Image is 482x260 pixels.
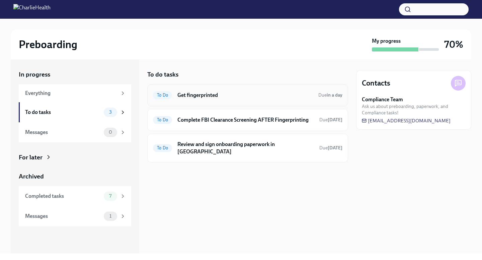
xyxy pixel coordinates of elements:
span: August 25th, 2025 08:00 [318,92,342,98]
span: August 28th, 2025 08:00 [319,117,342,123]
span: Due [318,92,342,98]
a: Messages1 [19,206,131,226]
div: To do tasks [25,109,101,116]
span: 3 [105,110,116,115]
div: Everything [25,90,117,97]
img: CharlieHealth [13,4,51,15]
h6: Complete FBI Clearance Screening AFTER Fingerprinting [177,116,314,124]
strong: [DATE] [328,117,342,123]
strong: Compliance Team [362,96,403,103]
h5: To do tasks [147,70,178,79]
span: Ask us about preboarding, paperwork, and Compliance tasks! [362,103,466,116]
span: 1 [105,214,115,219]
a: To DoGet fingerprintedDuein a day [153,90,342,101]
h4: Contacts [362,78,390,88]
span: 7 [105,193,115,199]
strong: in a day [327,92,342,98]
a: Everything [19,84,131,102]
span: To Do [153,93,172,98]
div: Messages [25,129,101,136]
h2: Preboarding [19,38,77,51]
span: Due [319,145,342,151]
a: Completed tasks7 [19,186,131,206]
div: For later [19,153,43,162]
div: Completed tasks [25,192,101,200]
div: Messages [25,213,101,220]
a: [EMAIL_ADDRESS][DOMAIN_NAME] [362,117,451,124]
strong: [DATE] [328,145,342,151]
span: To Do [153,117,172,122]
a: To DoReview and sign onboarding paperwork in [GEOGRAPHIC_DATA]Due[DATE] [153,139,342,157]
span: 0 [105,130,116,135]
a: In progress [19,70,131,79]
h6: Get fingerprinted [177,92,313,99]
a: For later [19,153,131,162]
strong: My progress [372,37,401,45]
span: To Do [153,145,172,150]
span: August 28th, 2025 08:00 [319,145,342,151]
a: To do tasks3 [19,102,131,122]
h6: Review and sign onboarding paperwork in [GEOGRAPHIC_DATA] [177,141,314,155]
h3: 70% [444,38,463,50]
a: Archived [19,172,131,181]
a: To DoComplete FBI Clearance Screening AFTER FingerprintingDue[DATE] [153,115,342,125]
a: Messages0 [19,122,131,142]
span: Due [319,117,342,123]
